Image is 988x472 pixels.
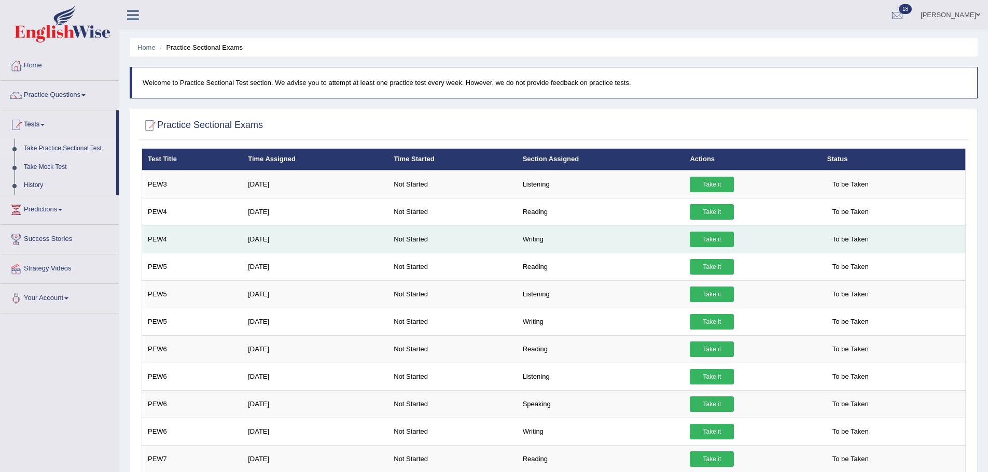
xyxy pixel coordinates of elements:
[690,451,734,467] a: Take it
[388,225,517,253] td: Not Started
[242,280,388,308] td: [DATE]
[827,451,874,467] span: To be Taken
[517,149,685,170] th: Section Assigned
[242,149,388,170] th: Time Assigned
[388,198,517,225] td: Not Started
[142,118,263,133] h2: Practice Sectional Exams
[690,177,734,192] a: Take it
[690,204,734,220] a: Take it
[19,139,116,158] a: Take Practice Sectional Test
[1,284,119,310] a: Your Account
[517,363,685,390] td: Listening
[388,253,517,280] td: Not Started
[827,232,874,247] span: To be Taken
[690,314,734,330] a: Take it
[142,170,243,198] td: PEW3
[142,418,243,445] td: PEW6
[827,396,874,412] span: To be Taken
[517,390,685,418] td: Speaking
[827,287,874,302] span: To be Taken
[388,363,517,390] td: Not Started
[242,225,388,253] td: [DATE]
[142,149,243,170] th: Test Title
[1,51,119,77] a: Home
[142,308,243,335] td: PEW5
[517,418,685,445] td: Writing
[1,225,119,251] a: Success Stories
[388,170,517,198] td: Not Started
[1,81,119,107] a: Practice Questions
[242,253,388,280] td: [DATE]
[690,369,734,384] a: Take it
[827,259,874,275] span: To be Taken
[142,335,243,363] td: PEW6
[827,204,874,220] span: To be Taken
[142,198,243,225] td: PEW4
[690,396,734,412] a: Take it
[143,78,967,88] p: Welcome to Practice Sectional Test section. We advise you to attempt at least one practice test e...
[242,335,388,363] td: [DATE]
[517,253,685,280] td: Reading
[388,149,517,170] th: Time Started
[517,335,685,363] td: Reading
[142,363,243,390] td: PEW6
[388,390,517,418] td: Not Started
[690,287,734,302] a: Take it
[517,308,685,335] td: Writing
[242,418,388,445] td: [DATE]
[157,42,243,52] li: Practice Sectional Exams
[242,390,388,418] td: [DATE]
[388,280,517,308] td: Not Started
[142,253,243,280] td: PEW5
[517,280,685,308] td: Listening
[19,158,116,177] a: Take Mock Test
[690,232,734,247] a: Take it
[517,198,685,225] td: Reading
[388,308,517,335] td: Not Started
[827,177,874,192] span: To be Taken
[690,341,734,357] a: Take it
[388,335,517,363] td: Not Started
[142,280,243,308] td: PEW5
[827,369,874,384] span: To be Taken
[827,341,874,357] span: To be Taken
[142,225,243,253] td: PEW4
[242,198,388,225] td: [DATE]
[517,225,685,253] td: Writing
[690,424,734,439] a: Take it
[137,44,156,51] a: Home
[1,110,116,136] a: Tests
[517,170,685,198] td: Listening
[19,176,116,195] a: History
[1,254,119,280] a: Strategy Videos
[822,149,966,170] th: Status
[690,259,734,275] a: Take it
[142,390,243,418] td: PEW6
[1,195,119,221] a: Predictions
[242,363,388,390] td: [DATE]
[827,314,874,330] span: To be Taken
[827,424,874,439] span: To be Taken
[242,308,388,335] td: [DATE]
[899,4,912,14] span: 18
[388,418,517,445] td: Not Started
[684,149,821,170] th: Actions
[242,170,388,198] td: [DATE]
